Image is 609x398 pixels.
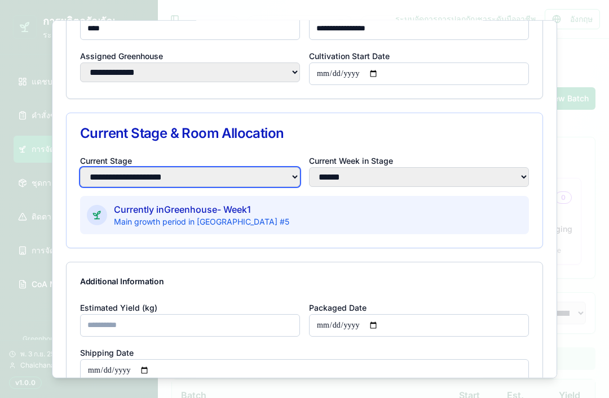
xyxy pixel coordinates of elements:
[80,126,529,140] div: Current Stage & Room Allocation
[80,51,163,60] label: Assigned Greenhouse
[309,302,367,312] label: Packaged Date
[80,302,157,312] label: Estimated Yield (kg)
[309,155,393,165] label: Current Week in Stage
[114,216,289,227] p: Main growth period in [GEOGRAPHIC_DATA] #5
[80,155,132,165] label: Current Stage
[114,202,289,216] p: Currently in Greenhouse - Week 1
[80,347,134,357] label: Shipping Date
[309,51,390,60] label: Cultivation Start Date
[80,275,529,287] div: Additional Information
